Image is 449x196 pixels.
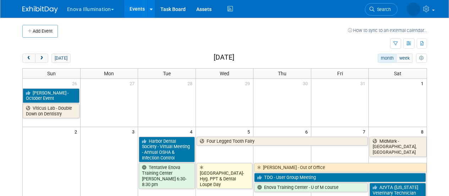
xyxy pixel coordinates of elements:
span: Wed [220,71,229,76]
a: [PERSON_NAME] - Out of Office [254,163,426,172]
span: 8 [420,127,427,136]
a: Enova Training Center - U of M course [254,183,368,192]
a: Search [365,3,398,16]
a: TDO - User Group Meeting [254,173,426,182]
button: prev [22,54,35,63]
span: Mon [104,71,114,76]
img: Sarah Swinick [407,2,420,16]
span: 28 [187,79,196,88]
a: [GEOGRAPHIC_DATA]-Hyg. PPT & Dental Loupe Day [197,163,253,189]
a: How to sync to an external calendar... [348,28,427,33]
button: next [35,54,48,63]
i: Personalize Calendar [419,56,424,61]
a: Harbor Dental Society - Virtual Meeting - Annual OSHA & Infection Control [139,137,195,163]
span: 29 [244,79,253,88]
a: Four Legged Tooth Fairy [197,137,368,146]
button: myCustomButton [416,54,427,63]
button: month [378,54,396,63]
span: 4 [189,127,196,136]
span: Fri [337,71,343,76]
span: Search [374,7,391,12]
span: Sat [394,71,401,76]
h2: [DATE] [214,54,234,61]
a: Tentative Enova Training Center [PERSON_NAME] 6:30-8:30 pm [139,163,195,189]
span: 1 [420,79,427,88]
span: 27 [129,79,138,88]
span: Tue [163,71,171,76]
span: Thu [278,71,286,76]
span: 26 [71,79,80,88]
button: week [396,54,412,63]
a: [PERSON_NAME] - October Event [23,88,80,103]
a: MidMark - [GEOGRAPHIC_DATA], [GEOGRAPHIC_DATA] [369,137,426,157]
span: 5 [247,127,253,136]
button: Add Event [22,25,58,38]
span: 2 [74,127,80,136]
button: [DATE] [51,54,70,63]
span: Sun [47,71,56,76]
span: 30 [302,79,311,88]
span: 31 [360,79,368,88]
span: 6 [305,127,311,136]
a: Viticus Lab - Double Down on Dentistry [23,104,80,118]
span: 7 [362,127,368,136]
span: 3 [131,127,138,136]
img: ExhibitDay [22,6,58,13]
